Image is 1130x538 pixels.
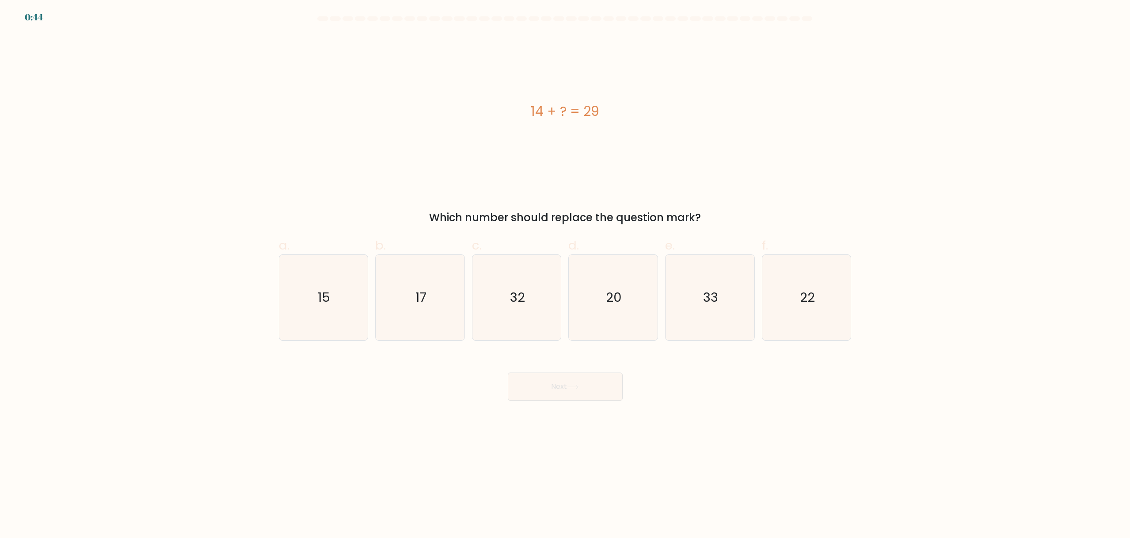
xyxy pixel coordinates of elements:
button: Next [508,373,623,401]
span: b. [375,237,386,254]
div: Which number should replace the question mark? [284,210,846,226]
div: 14 + ? = 29 [279,101,852,121]
span: f. [762,237,768,254]
text: 20 [606,289,622,307]
span: a. [279,237,289,254]
text: 32 [510,289,525,307]
text: 17 [415,289,426,307]
span: d. [568,237,579,254]
text: 15 [318,289,331,307]
div: 0:44 [25,11,43,24]
span: e. [665,237,675,254]
text: 22 [800,289,815,307]
text: 33 [703,289,718,307]
span: c. [472,237,482,254]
